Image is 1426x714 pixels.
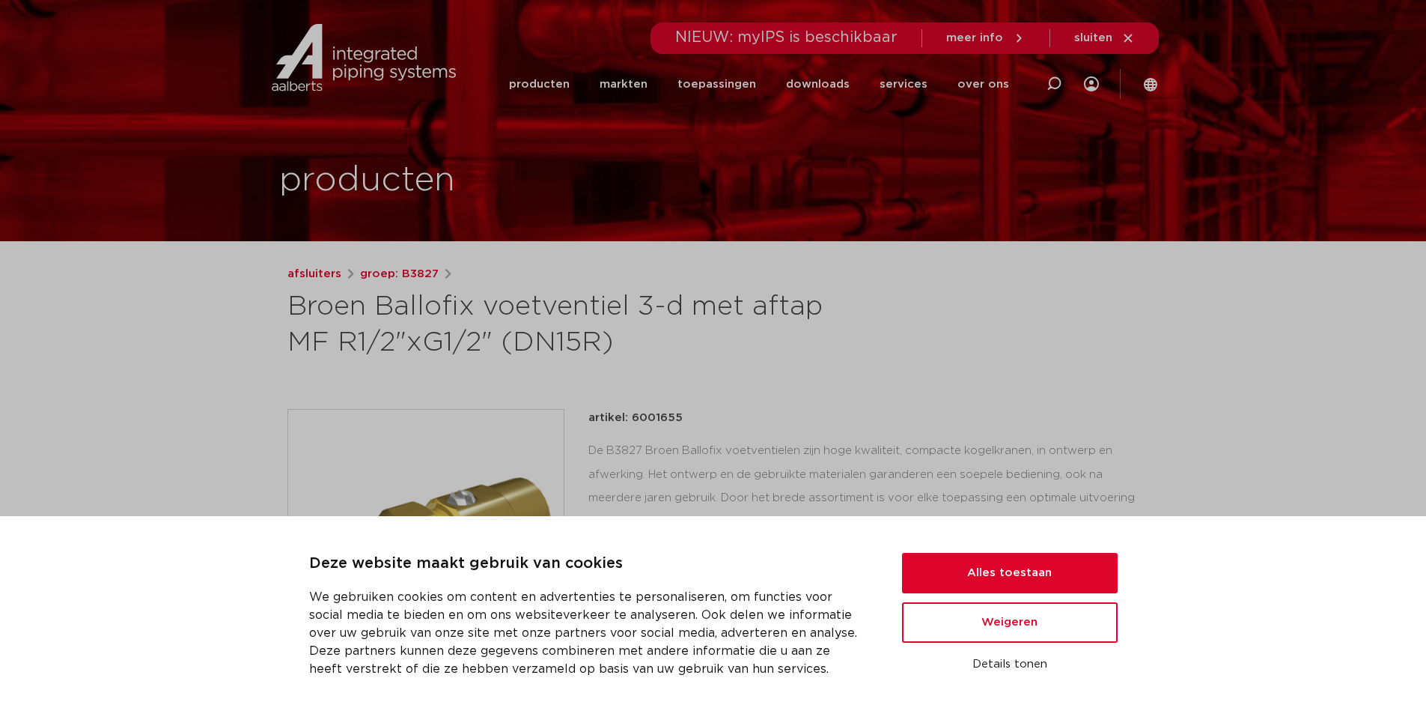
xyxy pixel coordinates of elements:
[588,409,683,427] p: artikel: 6001655
[360,265,439,283] a: groep: B3827
[675,30,898,45] span: NIEUW: myIPS is beschikbaar
[600,54,648,115] a: markten
[509,54,570,115] a: producten
[509,54,1009,115] nav: Menu
[287,289,850,361] h1: Broen Ballofix voetventiel 3-d met aftap MF R1/2"xG1/2" (DN15R)
[1074,32,1112,43] span: sluiten
[946,31,1026,45] a: meer info
[677,54,756,115] a: toepassingen
[287,265,341,283] a: afsluiters
[902,553,1118,593] button: Alles toestaan
[786,54,850,115] a: downloads
[1074,31,1135,45] a: sluiten
[309,588,866,678] p: We gebruiken cookies om content en advertenties te personaliseren, om functies voor social media ...
[279,157,455,205] h1: producten
[957,54,1009,115] a: over ons
[309,552,866,576] p: Deze website maakt gebruik van cookies
[288,410,564,686] img: Product Image for Broen Ballofix voetventiel 3-d met aftap MF R1/2"xG1/2" (DN15R)
[946,32,1003,43] span: meer info
[880,54,927,115] a: services
[588,439,1139,642] div: De B3827 Broen Ballofix voetventielen zijn hoge kwaliteit, compacte kogelkranen, in ontwerp en af...
[902,652,1118,677] button: Details tonen
[902,602,1118,643] button: Weigeren
[1084,54,1099,115] div: my IPS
